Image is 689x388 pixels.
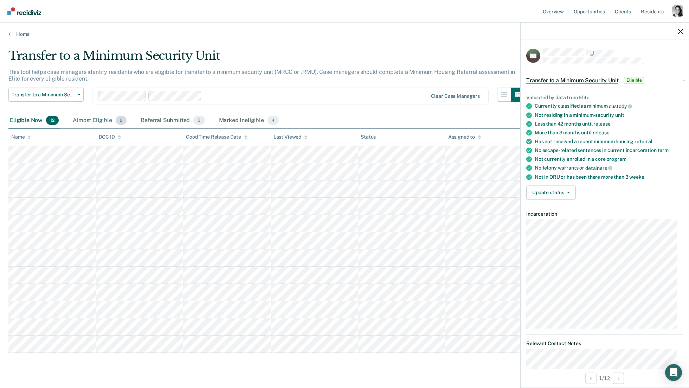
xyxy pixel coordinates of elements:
[448,134,481,140] div: Assigned to
[71,113,128,128] div: Almost Eligible
[665,364,682,381] div: Open Intercom Messenger
[609,103,632,109] span: custody
[12,92,75,98] span: Transfer to a Minimum Security Unit
[521,69,689,91] div: Transfer to a Minimum Security UnitEligible
[218,113,281,128] div: Marked Ineligible
[613,373,624,384] button: Next Opportunity
[139,113,206,128] div: Referral Submitted
[431,93,480,99] div: Clear case managers
[535,103,683,109] div: Currently classified as minimum
[535,165,683,171] div: No felony warrants or
[535,112,683,118] div: Not residing in a minimum-security
[535,147,683,153] div: No escape-related sentences in current incarceration
[526,94,683,100] div: Validated by data from Elite
[99,134,121,140] div: DOC ID
[273,134,308,140] div: Last Viewed
[11,134,31,140] div: Name
[8,113,60,128] div: Eligible Now
[658,147,669,153] span: term
[46,116,59,125] span: 12
[268,116,279,125] span: 4
[624,77,644,84] span: Eligible
[526,185,576,199] button: Update status
[535,130,683,136] div: More than 3 months until
[186,134,247,140] div: Good Time Release Date
[535,121,683,127] div: Less than 42 months until
[8,69,515,82] p: This tool helps case managers identify residents who are eligible for transfer to a minimum secur...
[361,134,376,140] div: Status
[521,369,689,387] div: 1 / 12
[635,139,652,144] span: referral
[629,174,644,179] span: weeks
[8,31,681,37] a: Home
[585,165,612,171] span: detainers
[593,121,610,127] span: release
[526,77,618,84] span: Transfer to a Minimum Security Unit
[606,156,626,162] span: program
[526,341,683,346] dt: Relevant Contact Notes
[8,49,525,69] div: Transfer to a Minimum Security Unit
[672,5,683,17] button: Profile dropdown button
[526,211,683,217] dt: Incarceration
[193,116,205,125] span: 5
[535,156,683,162] div: Not currently enrolled in a core
[535,174,683,180] div: Not in ORU or has been there more than 3
[593,130,610,135] span: release
[585,373,597,384] button: Previous Opportunity
[535,139,683,145] div: Has not received a recent minimum housing
[116,116,127,125] span: 2
[7,7,41,15] img: Recidiviz
[615,112,624,118] span: unit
